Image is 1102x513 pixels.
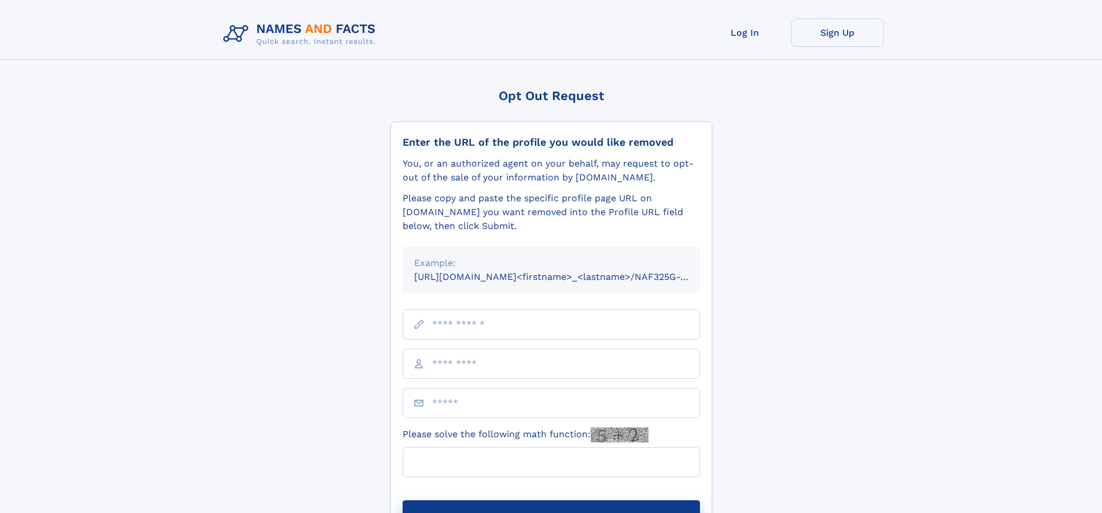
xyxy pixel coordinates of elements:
[403,136,700,149] div: Enter the URL of the profile you would like removed
[219,19,385,50] img: Logo Names and Facts
[403,157,700,184] div: You, or an authorized agent on your behalf, may request to opt-out of the sale of your informatio...
[403,427,648,442] label: Please solve the following math function:
[414,256,688,270] div: Example:
[390,88,712,103] div: Opt Out Request
[791,19,884,47] a: Sign Up
[414,271,722,282] small: [URL][DOMAIN_NAME]<firstname>_<lastname>/NAF325G-xxxxxxxx
[699,19,791,47] a: Log In
[403,191,700,233] div: Please copy and paste the specific profile page URL on [DOMAIN_NAME] you want removed into the Pr...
